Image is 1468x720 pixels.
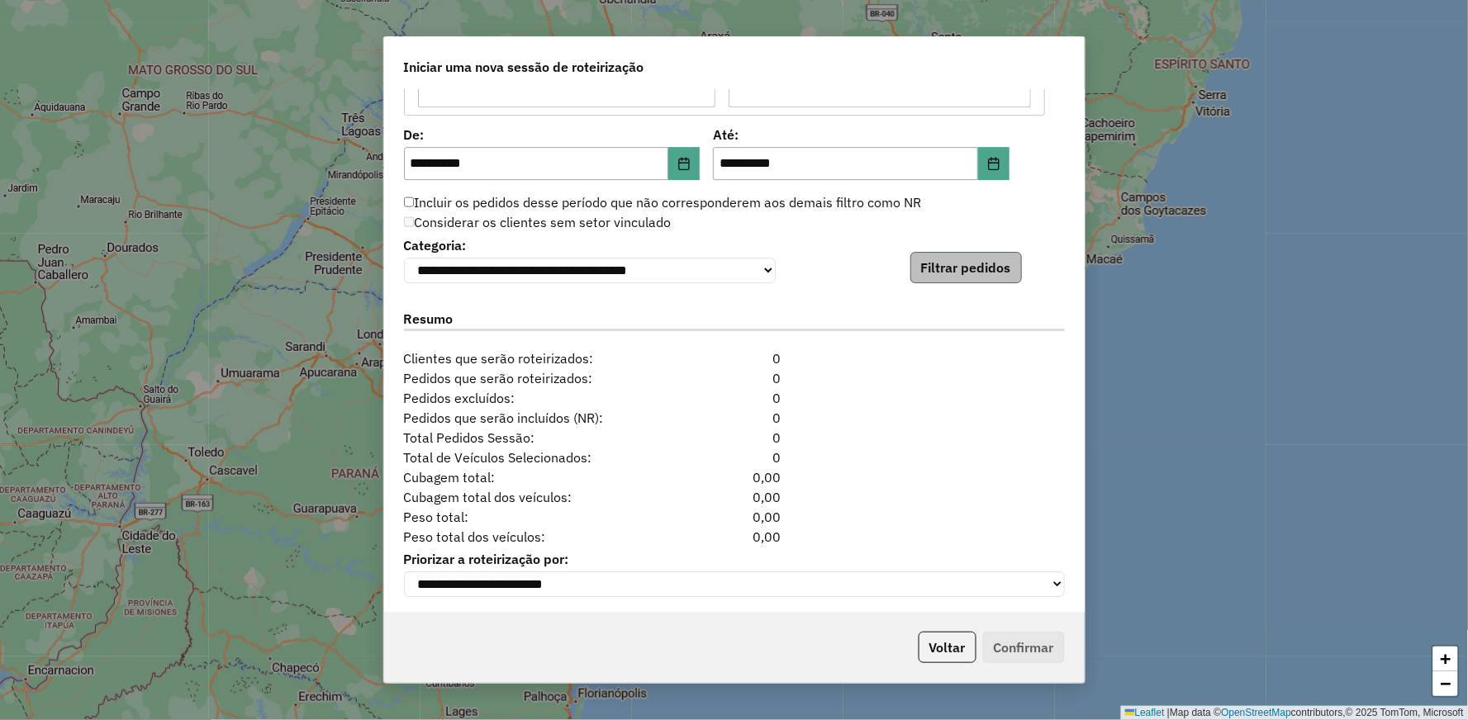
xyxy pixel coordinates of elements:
[677,467,791,487] div: 0,00
[677,448,791,467] div: 0
[404,235,776,255] label: Categoria:
[394,527,677,547] span: Peso total dos veículos:
[394,368,677,388] span: Pedidos que serão roteirizados:
[677,507,791,527] div: 0,00
[394,388,677,408] span: Pedidos excluídos:
[404,549,1065,569] label: Priorizar a roteirização por:
[394,428,677,448] span: Total Pedidos Sessão:
[713,125,1010,144] label: Até:
[404,57,644,77] span: Iniciar uma nova sessão de roteirização
[978,147,1010,180] button: Choose Date
[404,192,922,212] label: Incluir os pedidos desse período que não corresponderem aos demais filtro como NR
[1121,706,1468,720] div: Map data © contributors,© 2025 TomTom, Microsoft
[677,368,791,388] div: 0
[394,467,677,487] span: Cubagem total:
[1167,707,1170,718] span: |
[404,125,701,144] label: De:
[1125,707,1165,718] a: Leaflet
[394,487,677,507] span: Cubagem total dos veículos:
[394,448,677,467] span: Total de Veículos Selecionados:
[677,428,791,448] div: 0
[1222,707,1292,718] a: OpenStreetMap
[1441,673,1451,694] span: −
[677,487,791,507] div: 0,00
[1433,671,1458,696] a: Zoom out
[677,527,791,547] div: 0,00
[677,408,791,428] div: 0
[910,252,1022,283] button: Filtrar pedidos
[677,388,791,408] div: 0
[404,309,1065,331] label: Resumo
[404,216,415,227] input: Considerar os clientes sem setor vinculado
[1441,648,1451,669] span: +
[668,147,700,180] button: Choose Date
[1433,647,1458,671] a: Zoom in
[404,197,415,207] input: Incluir os pedidos desse período que não corresponderem aos demais filtro como NR
[677,348,791,368] div: 0
[919,632,976,663] button: Voltar
[394,348,677,368] span: Clientes que serão roteirizados:
[404,212,672,232] label: Considerar os clientes sem setor vinculado
[394,507,677,527] span: Peso total:
[394,408,677,428] span: Pedidos que serão incluídos (NR):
